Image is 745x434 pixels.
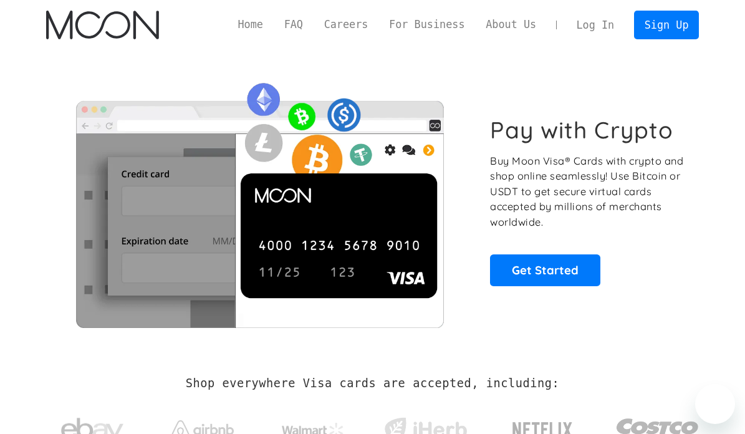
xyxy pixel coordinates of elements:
h1: Pay with Crypto [490,116,673,144]
a: FAQ [274,17,314,32]
a: Home [228,17,274,32]
a: Careers [314,17,378,32]
a: For Business [378,17,475,32]
a: home [46,11,159,39]
a: Log In [566,11,625,39]
a: About Us [475,17,547,32]
p: Buy Moon Visa® Cards with crypto and shop online seamlessly! Use Bitcoin or USDT to get secure vi... [490,153,685,230]
img: Moon Logo [46,11,159,39]
iframe: 메시징 창을 시작하는 버튼 [695,384,735,424]
a: Sign Up [634,11,699,39]
h2: Shop everywhere Visa cards are accepted, including: [186,377,559,390]
img: Moon Cards let you spend your crypto anywhere Visa is accepted. [46,74,473,327]
a: Get Started [490,254,600,286]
